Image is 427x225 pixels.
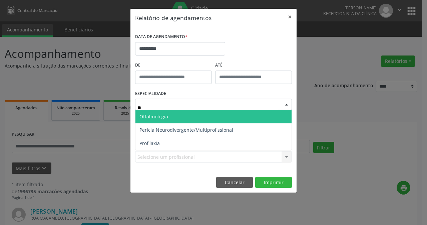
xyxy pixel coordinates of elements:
label: DATA DE AGENDAMENTO [135,32,187,42]
span: Perícia Neurodivergente/Multiprofissional [139,127,233,133]
button: Imprimir [255,177,292,188]
h5: Relatório de agendamentos [135,13,211,22]
label: ATÉ [215,60,292,71]
label: ESPECIALIDADE [135,89,166,99]
span: Oftalmologia [139,113,168,120]
button: Close [283,9,297,25]
label: De [135,60,212,71]
button: Cancelar [216,177,253,188]
span: Profilaxia [139,140,160,146]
